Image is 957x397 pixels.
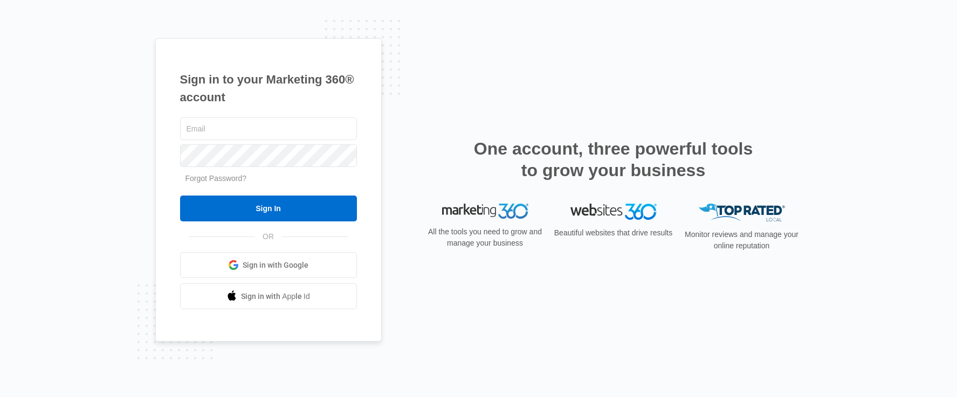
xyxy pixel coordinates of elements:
h1: Sign in to your Marketing 360® account [180,71,357,106]
span: OR [255,231,281,242]
img: Websites 360 [570,204,657,219]
span: Sign in with Google [243,260,308,271]
input: Email [180,117,357,140]
p: Beautiful websites that drive results [553,227,674,239]
p: All the tools you need to grow and manage your business [425,226,546,249]
p: Monitor reviews and manage your online reputation [681,229,802,252]
span: Sign in with Apple Id [241,291,310,302]
input: Sign In [180,196,357,221]
a: Sign in with Google [180,252,357,278]
h2: One account, three powerful tools to grow your business [471,138,756,181]
a: Forgot Password? [185,174,247,183]
img: Marketing 360 [442,204,528,219]
a: Sign in with Apple Id [180,283,357,309]
img: Top Rated Local [699,204,785,221]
